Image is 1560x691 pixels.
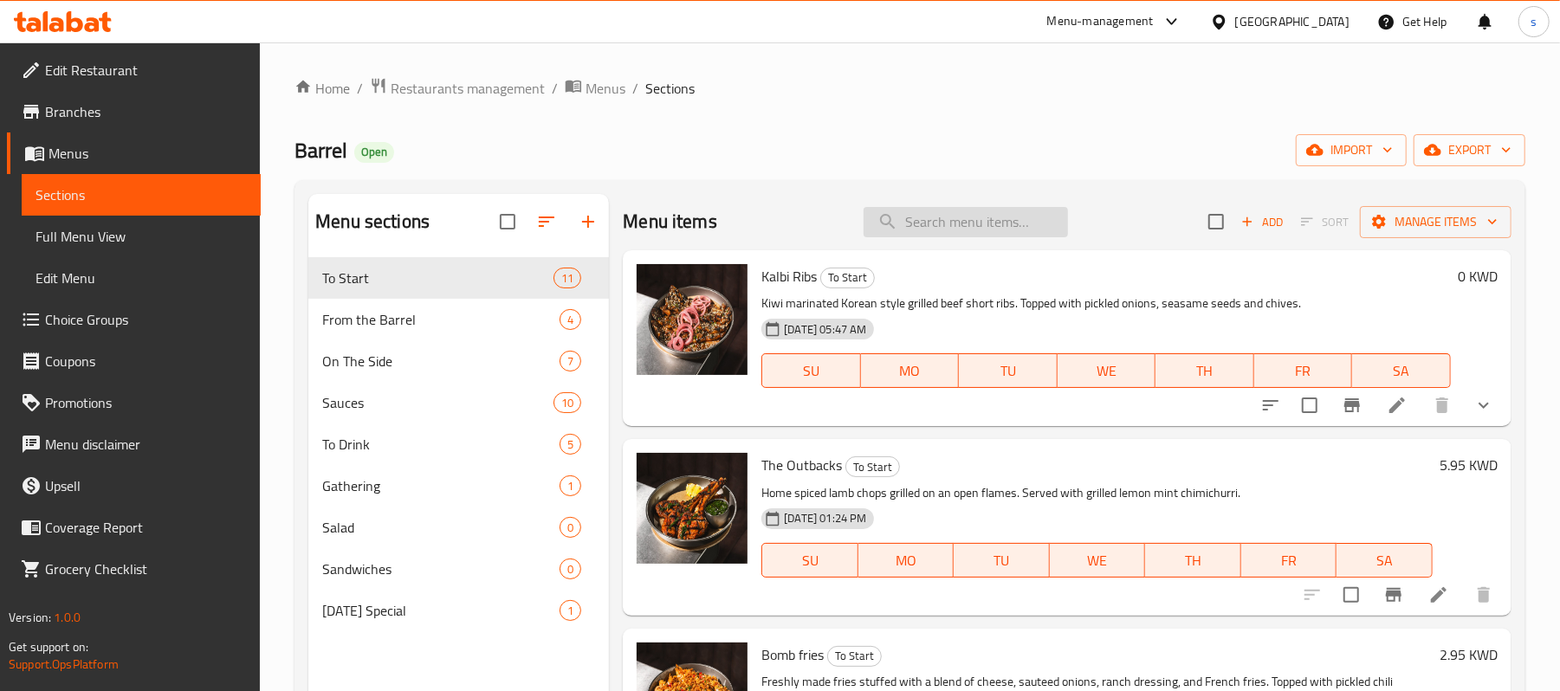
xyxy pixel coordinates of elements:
[45,351,247,371] span: Coupons
[552,78,558,99] li: /
[560,312,580,328] span: 4
[554,270,580,287] span: 11
[1235,12,1350,31] div: [GEOGRAPHIC_DATA]
[761,452,842,478] span: The Outbacks
[1290,209,1360,236] span: Select section first
[295,78,350,99] a: Home
[7,340,261,382] a: Coupons
[22,216,261,257] a: Full Menu View
[868,358,953,384] span: MO
[560,559,581,579] div: items
[1065,358,1149,384] span: WE
[9,606,51,629] span: Version:
[7,49,261,91] a: Edit Restaurant
[560,309,581,330] div: items
[1374,211,1498,233] span: Manage items
[1440,453,1498,477] h6: 5.95 KWD
[1427,139,1511,161] span: export
[1473,395,1494,416] svg: Show Choices
[1145,543,1241,578] button: TH
[1291,387,1328,423] span: Select to update
[322,517,560,538] span: Salad
[1359,358,1444,384] span: SA
[308,340,609,382] div: On The Side7
[357,78,363,99] li: /
[1337,543,1433,578] button: SA
[45,517,247,538] span: Coverage Report
[637,264,748,375] img: Kalbi Ribs
[828,646,881,666] span: To Start
[322,434,560,455] span: To Drink
[1414,134,1525,166] button: export
[322,392,553,413] span: Sauces
[1458,264,1498,288] h6: 0 KWD
[7,91,261,132] a: Branches
[36,226,247,247] span: Full Menu View
[1155,353,1254,388] button: TH
[295,131,347,170] span: Barrel
[45,309,247,330] span: Choice Groups
[858,543,955,578] button: MO
[1331,384,1373,426] button: Branch-specific-item
[632,78,638,99] li: /
[865,548,948,573] span: MO
[761,642,824,668] span: Bomb fries
[1343,548,1426,573] span: SA
[322,309,560,330] span: From the Barrel
[308,250,609,638] nav: Menu sections
[526,201,567,242] span: Sort sections
[1333,577,1369,613] span: Select to update
[1058,353,1156,388] button: WE
[1261,358,1346,384] span: FR
[1296,134,1407,166] button: import
[308,382,609,423] div: Sauces10
[45,60,247,81] span: Edit Restaurant
[1421,384,1463,426] button: delete
[553,392,581,413] div: items
[308,257,609,299] div: To Start11
[820,268,875,288] div: To Start
[954,543,1050,578] button: TU
[959,353,1058,388] button: TU
[7,382,261,423] a: Promotions
[761,263,817,289] span: Kalbi Ribs
[9,636,88,658] span: Get support on:
[1057,548,1139,573] span: WE
[1310,139,1393,161] span: import
[49,143,247,164] span: Menus
[1234,209,1290,236] span: Add item
[769,548,851,573] span: SU
[308,507,609,548] div: Salad0
[45,475,247,496] span: Upsell
[45,559,247,579] span: Grocery Checklist
[1250,384,1291,426] button: sort-choices
[1047,11,1154,32] div: Menu-management
[354,145,394,159] span: Open
[7,423,261,465] a: Menu disclaimer
[846,457,899,477] span: To Start
[36,268,247,288] span: Edit Menu
[761,353,860,388] button: SU
[623,209,717,235] h2: Menu items
[9,653,119,675] a: Support.OpsPlatform
[961,548,1043,573] span: TU
[1360,206,1511,238] button: Manage items
[22,257,261,299] a: Edit Menu
[354,142,394,163] div: Open
[1234,209,1290,236] button: Add
[554,395,580,411] span: 10
[322,559,560,579] div: Sandwiches
[308,590,609,631] div: [DATE] Special1
[1254,353,1353,388] button: FR
[322,268,553,288] span: To Start
[769,358,853,384] span: SU
[1531,12,1537,31] span: s
[7,548,261,590] a: Grocery Checklist
[1463,574,1505,616] button: delete
[7,465,261,507] a: Upsell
